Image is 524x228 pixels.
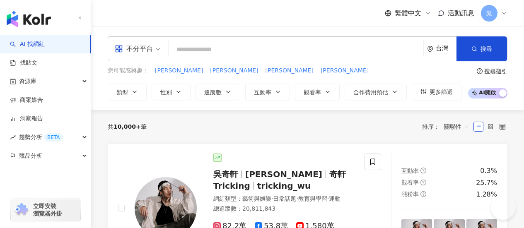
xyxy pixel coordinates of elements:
[427,46,433,52] span: environment
[19,72,36,91] span: 資源庫
[448,9,474,17] span: 活動訊息
[273,195,296,202] span: 日常話題
[115,45,123,53] span: appstore
[327,195,329,202] span: ·
[401,168,419,174] span: 互動率
[320,66,369,75] button: [PERSON_NAME]
[10,134,16,140] span: rise
[210,67,258,75] span: [PERSON_NAME]
[196,84,240,100] button: 追蹤數
[44,133,63,142] div: BETA
[430,89,453,95] span: 更多篩選
[155,66,203,75] button: [PERSON_NAME]
[304,89,321,96] span: 觀看率
[19,128,63,146] span: 趨勢分析
[19,146,42,165] span: 競品分析
[10,59,37,67] a: 找貼文
[265,66,314,75] button: [PERSON_NAME]
[213,169,238,179] span: 吳奇軒
[491,195,516,220] iframe: Help Scout Beacon - Open
[412,84,461,100] button: 更多篩選
[444,120,469,133] span: 關聯性
[353,89,388,96] span: 合作費用預估
[108,123,147,130] div: 共 筆
[204,89,222,96] span: 追蹤數
[420,180,426,185] span: question-circle
[10,115,43,123] a: 洞察報告
[116,89,128,96] span: 類型
[321,67,369,75] span: [PERSON_NAME]
[395,9,421,18] span: 繁體中文
[298,195,327,202] span: 教育與學習
[160,89,172,96] span: 性別
[266,67,314,75] span: [PERSON_NAME]
[11,199,80,221] a: chrome extension立即安裝 瀏覽器外掛
[10,96,43,104] a: 商案媒合
[108,84,147,100] button: 類型
[477,68,483,74] span: question-circle
[420,191,426,197] span: question-circle
[345,84,407,100] button: 合作費用預估
[242,195,271,202] span: 藝術與娛樂
[456,36,507,61] button: 搜尋
[422,120,473,133] div: 排序：
[476,178,497,187] div: 25.7%
[10,40,45,48] a: searchAI 找網紅
[33,202,62,217] span: 立即安裝 瀏覽器外掛
[480,166,497,175] div: 0.3%
[213,195,355,203] div: 網紅類型 ：
[7,11,51,27] img: logo
[486,9,492,18] span: 凱
[401,191,419,197] span: 漲粉率
[108,67,148,75] span: 您可能感興趣：
[254,89,271,96] span: 互動率
[401,179,419,186] span: 觀看率
[295,84,340,100] button: 觀看率
[271,195,273,202] span: ·
[296,195,298,202] span: ·
[476,190,497,199] div: 1.28%
[213,205,355,213] div: 總追蹤數 ： 20,811,843
[245,84,290,100] button: 互動率
[213,169,346,191] span: 奇軒Tricking
[115,42,153,55] div: 不分平台
[484,68,507,74] div: 搜尋指引
[420,168,426,173] span: question-circle
[436,45,456,52] div: 台灣
[210,66,258,75] button: [PERSON_NAME]
[152,84,191,100] button: 性別
[245,169,322,179] span: [PERSON_NAME]
[155,67,203,75] span: [PERSON_NAME]
[13,203,29,216] img: chrome extension
[329,195,340,202] span: 運動
[113,123,141,130] span: 10,000+
[257,181,311,191] span: tricking_wu
[481,46,492,52] span: 搜尋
